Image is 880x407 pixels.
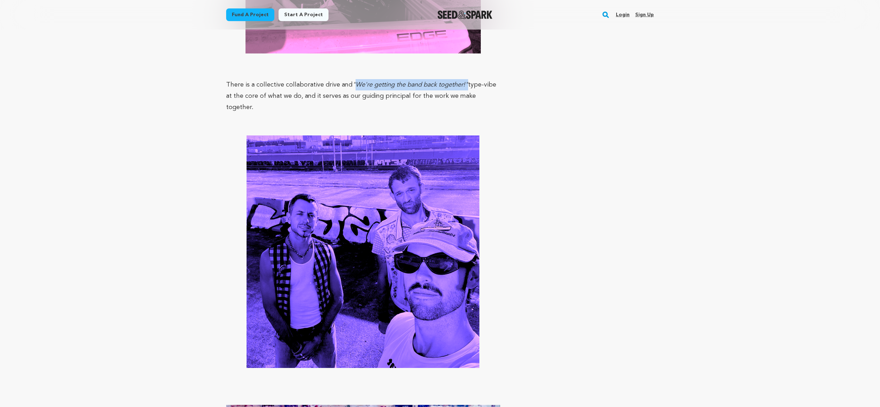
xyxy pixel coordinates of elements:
a: Seed&Spark Homepage [438,11,493,19]
img: 1757049980-02%20BOYS.jpeg [247,135,479,368]
a: Login [616,9,630,20]
a: Start a project [279,8,329,21]
a: Sign up [635,9,654,20]
a: Fund a project [226,8,274,21]
em: "We're getting the band back together!" [352,82,468,88]
img: Seed&Spark Logo Dark Mode [438,11,493,19]
p: There is a collective collaborative drive and type-vibe at the core of what we do, and it serves ... [226,79,500,113]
